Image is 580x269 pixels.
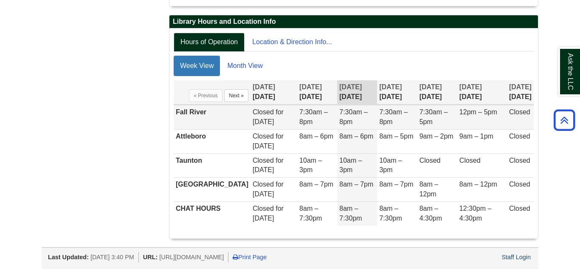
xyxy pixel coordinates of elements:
[457,80,507,105] th: [DATE]
[253,157,284,174] span: for [DATE]
[174,56,220,76] a: Week View
[339,133,373,140] span: 8am – 6pm
[299,133,333,140] span: 8am – 6pm
[379,205,402,222] span: 8am – 7:30pm
[299,157,322,174] span: 10am – 3pm
[253,108,284,125] span: for [DATE]
[379,157,402,174] span: 10am – 3pm
[253,181,274,188] span: Closed
[253,83,275,91] span: [DATE]
[459,157,481,164] span: Closed
[253,133,274,140] span: Closed
[501,254,531,261] a: Staff Login
[551,114,578,126] a: Back to Top
[174,33,245,52] a: Hours of Operation
[509,108,530,116] span: Closed
[297,80,337,105] th: [DATE]
[379,108,408,125] span: 7:30am – 8pm
[509,157,530,164] span: Closed
[233,254,267,261] a: Print Page
[174,201,251,225] td: CHAT HOURS
[169,15,538,28] h2: Library Hours and Location Info
[337,80,377,105] th: [DATE]
[174,178,251,202] td: [GEOGRAPHIC_DATA]
[420,157,441,164] span: Closed
[459,83,482,91] span: [DATE]
[224,89,248,102] button: Next »
[339,83,362,91] span: [DATE]
[379,133,413,140] span: 8am – 5pm
[379,181,413,188] span: 8am – 7pm
[459,133,493,140] span: 9am – 1pm
[48,254,89,261] span: Last Updated:
[339,108,368,125] span: 7:30am – 8pm
[339,205,362,222] span: 8am – 7:30pm
[420,83,442,91] span: [DATE]
[174,105,251,130] td: Fall River
[251,80,297,105] th: [DATE]
[299,83,322,91] span: [DATE]
[299,181,333,188] span: 8am – 7pm
[417,80,457,105] th: [DATE]
[174,129,251,153] td: Attleboro
[253,157,274,164] span: Closed
[509,133,530,140] span: Closed
[253,181,284,198] span: for [DATE]
[245,33,339,52] a: Location & Direction Info...
[253,205,284,222] span: for [DATE]
[420,133,453,140] span: 9am – 2pm
[420,205,442,222] span: 8am – 4:30pm
[253,133,284,150] span: for [DATE]
[174,153,251,178] td: Taunton
[233,254,238,260] i: Print Page
[253,108,274,116] span: Closed
[379,83,402,91] span: [DATE]
[459,108,497,116] span: 12pm – 5pm
[189,89,222,102] button: « Previous
[221,56,269,76] a: Month View
[377,80,417,105] th: [DATE]
[143,254,158,261] span: URL:
[253,205,274,212] span: Closed
[459,205,492,222] span: 12:30pm – 4:30pm
[299,205,322,222] span: 8am – 7:30pm
[509,83,532,91] span: [DATE]
[299,108,328,125] span: 7:30am – 8pm
[420,181,438,198] span: 8am – 12pm
[509,181,530,188] span: Closed
[90,254,134,261] span: [DATE] 3:40 PM
[159,254,224,261] span: [URL][DOMAIN_NAME]
[459,181,497,188] span: 8am – 12pm
[339,157,362,174] span: 10am – 3pm
[420,108,448,125] span: 7:30am – 5pm
[509,205,530,212] span: Closed
[507,80,534,105] th: [DATE]
[339,181,373,188] span: 8am – 7pm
